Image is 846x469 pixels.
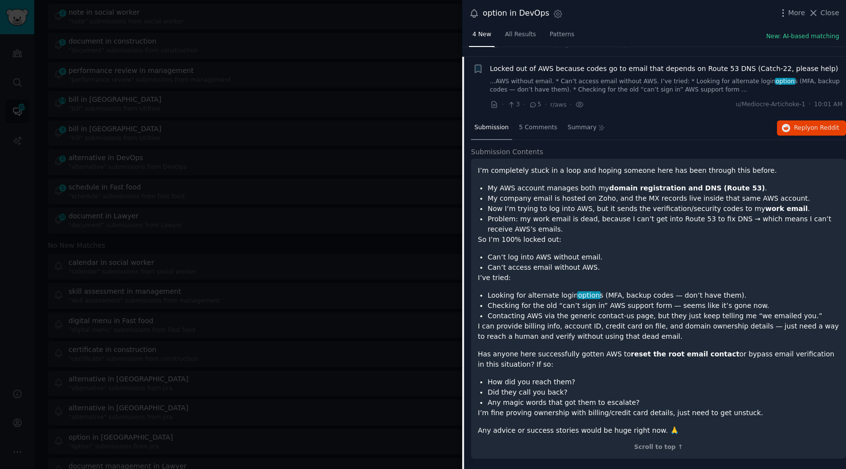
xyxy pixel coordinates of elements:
[478,443,839,452] div: Scroll to top ↑
[478,273,839,283] p: I’ve tried:
[545,99,547,110] span: ·
[478,408,839,418] p: I’m fine proving ownership with billing/credit card details, just need to get unstuck.
[814,100,843,109] span: 10:01 AM
[501,27,539,47] a: All Results
[567,123,596,132] span: Summary
[483,7,549,20] div: option in DevOps
[570,99,572,110] span: ·
[469,27,494,47] a: 4 New
[609,184,765,192] strong: domain registration and DNS (Route 53)
[488,262,839,273] li: Can’t access email without AWS.
[488,183,839,193] li: My AWS account manages both my .
[488,290,839,301] li: Looking for alternate login s (MFA, backup codes — don’t have them).
[488,311,839,321] li: Contacting AWS via the generic contact-us page, but they just keep telling me “we emailed you.”
[488,214,839,234] li: Problem: my work email is dead, because I can’t get into Route 53 to fix DNS → which means I can’...
[809,100,811,109] span: ·
[474,123,509,132] span: Submission
[811,124,839,131] span: on Reddit
[488,377,839,387] li: How did you reach them?
[554,41,611,48] span: r/ExperiencedDevs
[502,99,504,110] span: ·
[507,100,519,109] span: 3
[490,77,843,94] a: ...AWS without email. * Can’t access email without AWS. I’ve tried: * Looking for alternate login...
[478,425,839,436] p: Any advice or success stories would be huge right now. 🙏
[490,64,839,74] a: Locked out of AWS because codes go to email that depends on Route 53 DNS (Catch-22, please help)
[488,301,839,311] li: Checking for the old “can’t sign in” AWS support form — seems like it’s gone now.
[794,124,839,133] span: Reply
[546,27,578,47] a: Patterns
[505,30,536,39] span: All Results
[488,387,839,398] li: Did they call you back?
[577,291,601,299] span: option
[778,8,805,18] button: More
[472,30,491,39] span: 4 New
[488,398,839,408] li: Any magic words that got them to escalate?
[766,32,839,41] button: New: AI-based matching
[523,99,525,110] span: ·
[550,101,566,108] span: r/aws
[478,165,839,176] p: I’m completely stuck in a loop and hoping someone here has been through this before.
[736,100,805,109] span: u/Mediocre-Artichoke-1
[765,205,808,212] strong: work email
[821,8,839,18] span: Close
[478,349,839,370] p: Has anyone here successfully gotten AWS to or bypass email verification in this situation? If so:
[777,120,846,136] button: Replyon Reddit
[478,321,839,342] p: I can provide billing info, account ID, credit card on file, and domain ownership details — just ...
[519,123,557,132] span: 5 Comments
[478,234,839,245] p: So I’m 100% locked out:
[775,78,796,85] span: option
[529,100,541,109] span: 5
[631,350,740,358] strong: reset the root email contact
[808,8,839,18] button: Close
[488,204,839,214] li: Now I’m trying to log into AWS, but it sends the verification/security codes to my .
[488,193,839,204] li: My company email is hosted on Zoho, and the MX records live inside that same AWS account.
[488,252,839,262] li: Can’t log into AWS without email.
[550,30,574,39] span: Patterns
[471,147,543,157] span: Submission Contents
[788,8,805,18] span: More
